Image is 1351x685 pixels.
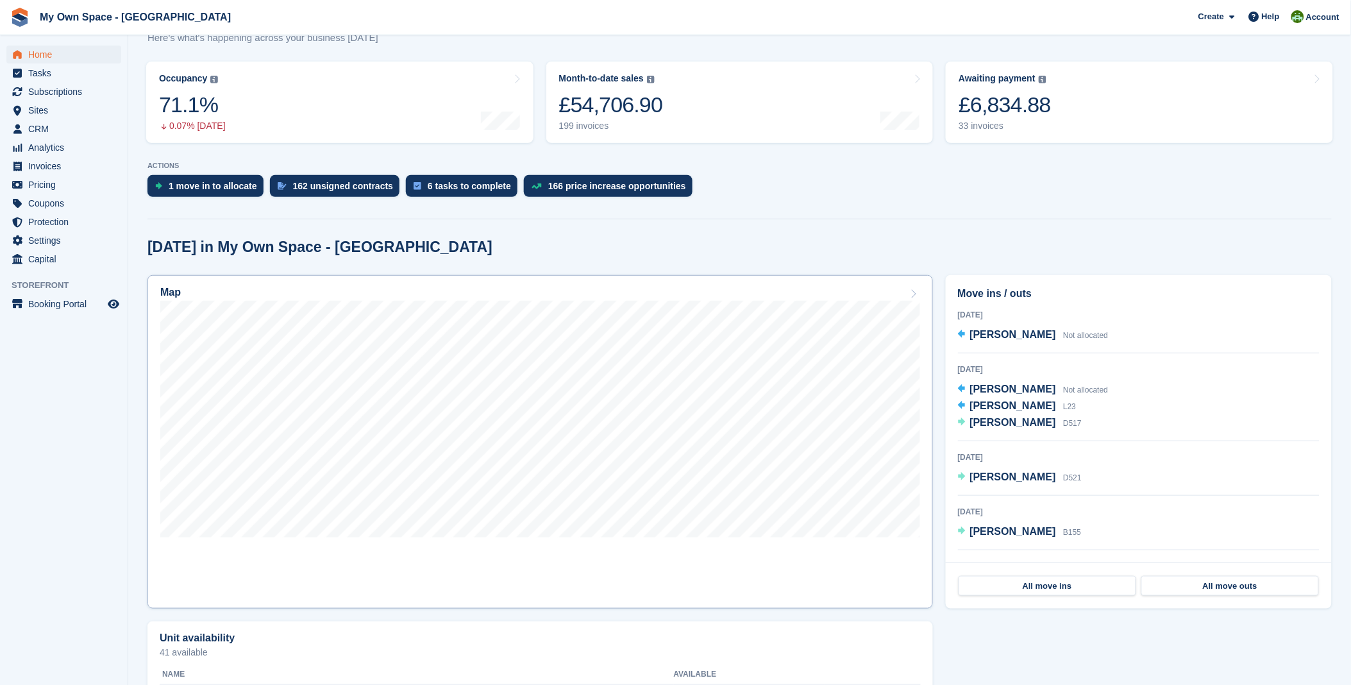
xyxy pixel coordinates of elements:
[559,73,644,84] div: Month-to-date sales
[958,398,1077,415] a: [PERSON_NAME] L23
[35,6,236,28] a: My Own Space - [GEOGRAPHIC_DATA]
[958,469,1082,486] a: [PERSON_NAME] D521
[559,121,663,131] div: 199 invoices
[28,176,105,194] span: Pricing
[159,73,207,84] div: Occupancy
[524,175,699,203] a: 166 price increase opportunities
[6,176,121,194] a: menu
[414,182,421,190] img: task-75834270c22a3079a89374b754ae025e5fb1db73e45f91037f5363f120a921f8.svg
[6,83,121,101] a: menu
[406,175,524,203] a: 6 tasks to complete
[160,648,921,657] p: 41 available
[159,92,226,118] div: 71.1%
[959,576,1136,596] a: All move ins
[106,296,121,312] a: Preview store
[1306,11,1339,24] span: Account
[147,175,270,203] a: 1 move in to allocate
[6,213,121,231] a: menu
[958,506,1320,518] div: [DATE]
[28,213,105,231] span: Protection
[160,632,235,644] h2: Unit availability
[958,327,1109,344] a: [PERSON_NAME] Not allocated
[293,181,393,191] div: 162 unsigned contracts
[10,8,29,27] img: stora-icon-8386f47178a22dfd0bd8f6a31ec36ba5ce8667c1dd55bd0f319d3a0aa187defe.svg
[970,471,1056,482] span: [PERSON_NAME]
[28,83,105,101] span: Subscriptions
[674,664,826,685] th: Available
[1039,76,1046,83] img: icon-info-grey-7440780725fd019a000dd9b08b2336e03edf1995a4989e88bcd33f0948082b44.svg
[970,329,1056,340] span: [PERSON_NAME]
[970,526,1056,537] span: [PERSON_NAME]
[546,62,934,143] a: Month-to-date sales £54,706.90 199 invoices
[146,62,533,143] a: Occupancy 71.1% 0.07% [DATE]
[6,232,121,249] a: menu
[1141,576,1319,596] a: All move outs
[970,400,1056,411] span: [PERSON_NAME]
[28,120,105,138] span: CRM
[946,62,1333,143] a: Awaiting payment £6,834.88 33 invoices
[1198,10,1224,23] span: Create
[1063,402,1076,411] span: L23
[1063,385,1108,394] span: Not allocated
[147,162,1332,170] p: ACTIONS
[28,46,105,63] span: Home
[6,157,121,175] a: menu
[6,46,121,63] a: menu
[6,139,121,156] a: menu
[278,182,287,190] img: contract_signature_icon-13c848040528278c33f63329250d36e43548de30e8caae1d1a13099fd9432cc5.svg
[169,181,257,191] div: 1 move in to allocate
[959,121,1051,131] div: 33 invoices
[159,121,226,131] div: 0.07% [DATE]
[28,295,105,313] span: Booking Portal
[958,382,1109,398] a: [PERSON_NAME] Not allocated
[160,287,181,298] h2: Map
[12,279,128,292] span: Storefront
[6,194,121,212] a: menu
[28,194,105,212] span: Coupons
[958,524,1082,541] a: [PERSON_NAME] B155
[28,101,105,119] span: Sites
[6,295,121,313] a: menu
[958,364,1320,375] div: [DATE]
[6,250,121,268] a: menu
[147,239,492,256] h2: [DATE] in My Own Space - [GEOGRAPHIC_DATA]
[958,309,1320,321] div: [DATE]
[1063,528,1081,537] span: B155
[1063,473,1082,482] span: D521
[28,157,105,175] span: Invoices
[6,64,121,82] a: menu
[1063,331,1108,340] span: Not allocated
[6,101,121,119] a: menu
[548,181,686,191] div: 166 price increase opportunities
[532,183,542,189] img: price_increase_opportunities-93ffe204e8149a01c8c9dc8f82e8f89637d9d84a8eef4429ea346261dce0b2c0.svg
[1291,10,1304,23] img: Keely
[1063,419,1082,428] span: D517
[970,417,1056,428] span: [PERSON_NAME]
[6,120,121,138] a: menu
[559,92,663,118] div: £54,706.90
[958,286,1320,301] h2: Move ins / outs
[959,73,1036,84] div: Awaiting payment
[147,275,933,609] a: Map
[28,250,105,268] span: Capital
[147,31,378,46] p: Here's what's happening across your business [DATE]
[958,452,1320,463] div: [DATE]
[160,664,674,685] th: Name
[970,384,1056,394] span: [PERSON_NAME]
[647,76,655,83] img: icon-info-grey-7440780725fd019a000dd9b08b2336e03edf1995a4989e88bcd33f0948082b44.svg
[28,232,105,249] span: Settings
[959,92,1051,118] div: £6,834.88
[958,415,1082,432] a: [PERSON_NAME] D517
[28,64,105,82] span: Tasks
[428,181,511,191] div: 6 tasks to complete
[958,561,1320,572] div: [DATE]
[270,175,406,203] a: 162 unsigned contracts
[1262,10,1280,23] span: Help
[210,76,218,83] img: icon-info-grey-7440780725fd019a000dd9b08b2336e03edf1995a4989e88bcd33f0948082b44.svg
[28,139,105,156] span: Analytics
[155,182,162,190] img: move_ins_to_allocate_icon-fdf77a2bb77ea45bf5b3d319d69a93e2d87916cf1d5bf7949dd705db3b84f3ca.svg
